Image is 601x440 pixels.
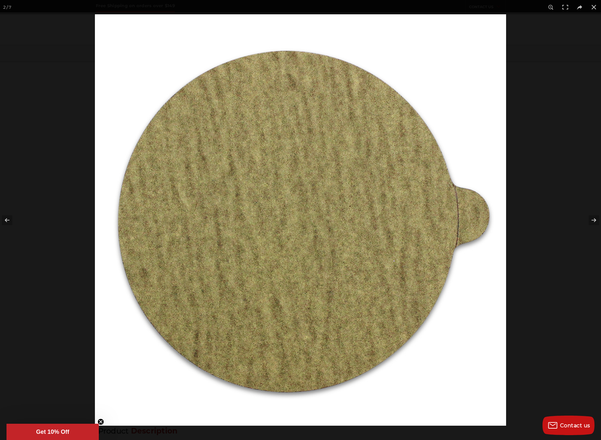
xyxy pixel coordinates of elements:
[578,204,601,236] button: Next (arrow right)
[7,424,99,440] div: Get 10% OffClose teaser
[95,14,506,426] img: gold-psa-sanding-discs-front-tabs__64446.1670350955.jpg
[560,422,590,429] span: Contact us
[98,419,104,425] button: Close teaser
[542,416,594,435] button: Contact us
[36,429,69,435] span: Get 10% Off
